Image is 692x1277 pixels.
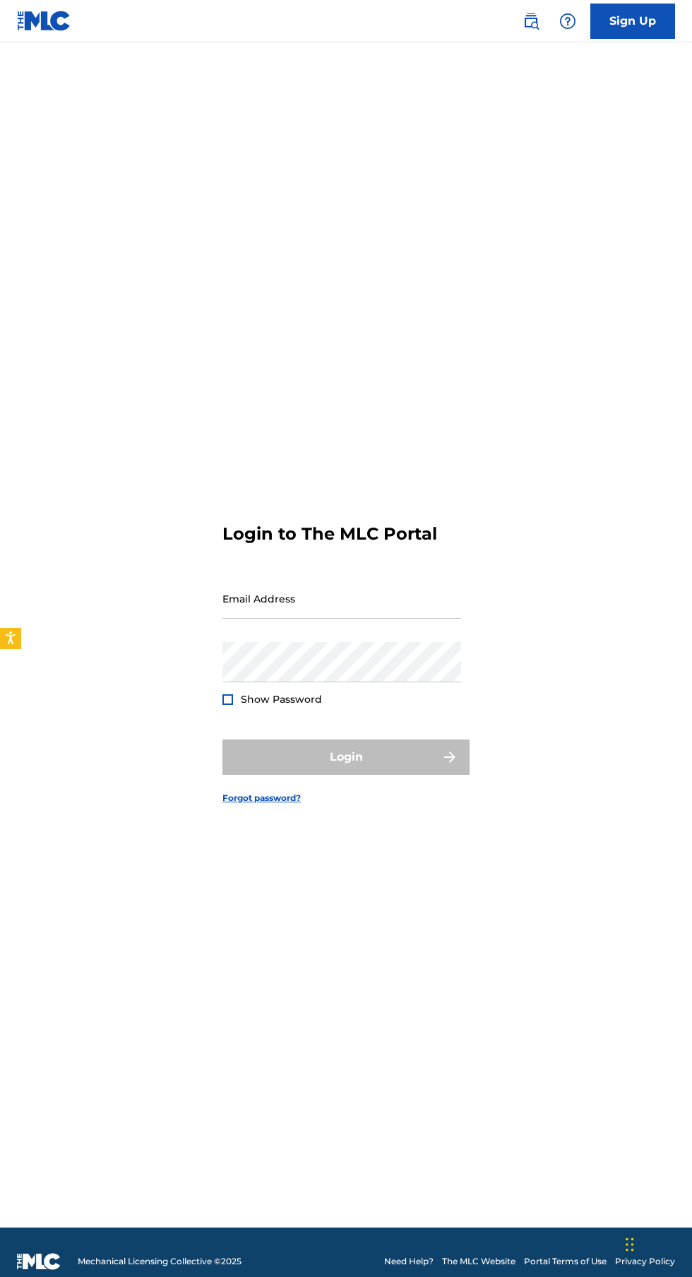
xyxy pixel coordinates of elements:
[241,693,322,706] span: Show Password
[17,1253,61,1270] img: logo
[78,1255,241,1268] span: Mechanical Licensing Collective © 2025
[626,1223,634,1266] div: Drag
[523,13,539,30] img: search
[222,792,301,804] a: Forgot password?
[524,1255,607,1268] a: Portal Terms of Use
[222,523,437,545] h3: Login to The MLC Portal
[17,11,71,31] img: MLC Logo
[384,1255,434,1268] a: Need Help?
[442,1255,515,1268] a: The MLC Website
[590,4,675,39] a: Sign Up
[559,13,576,30] img: help
[615,1255,675,1268] a: Privacy Policy
[554,7,582,35] div: Help
[517,7,545,35] a: Public Search
[621,1209,692,1277] iframe: Chat Widget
